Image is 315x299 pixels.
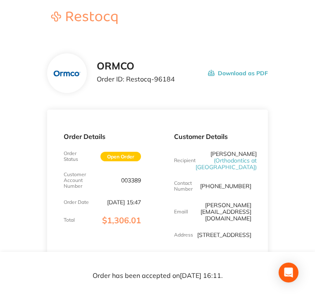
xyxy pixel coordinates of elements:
h2: ORMCO [97,60,175,72]
p: [DATE] 15:47 [107,199,141,206]
span: $1,306.01 [102,215,141,225]
a: [PERSON_NAME][EMAIL_ADDRESS][DOMAIN_NAME] [200,201,251,222]
p: Order Date [64,199,89,205]
p: Address [174,232,193,238]
p: [PERSON_NAME] [196,151,257,170]
p: Order has been accepted on [DATE] 16:11 . [93,272,223,279]
p: Order Details [64,133,141,140]
p: [STREET_ADDRESS] [197,232,251,238]
p: Customer Account Number [64,172,89,189]
img: Restocq logo [43,12,126,24]
p: Emaill [174,209,188,215]
p: Order ID: Restocq- 96184 [97,75,175,83]
p: Contact Number [174,180,200,192]
span: ( Orthodontics at [GEOGRAPHIC_DATA] ) [196,157,257,171]
img: MTVqNWk0OQ [54,70,81,77]
p: Customer Details [174,133,251,140]
button: Download as PDF [208,60,268,86]
span: Open Order [100,152,141,161]
p: 003389 [121,177,141,184]
p: Order Status [64,151,89,162]
p: Recipient [174,158,196,163]
div: Open Intercom Messenger [279,263,298,282]
p: [PHONE_NUMBER] [200,183,251,189]
p: Total [64,217,75,223]
a: Restocq logo [43,12,126,25]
